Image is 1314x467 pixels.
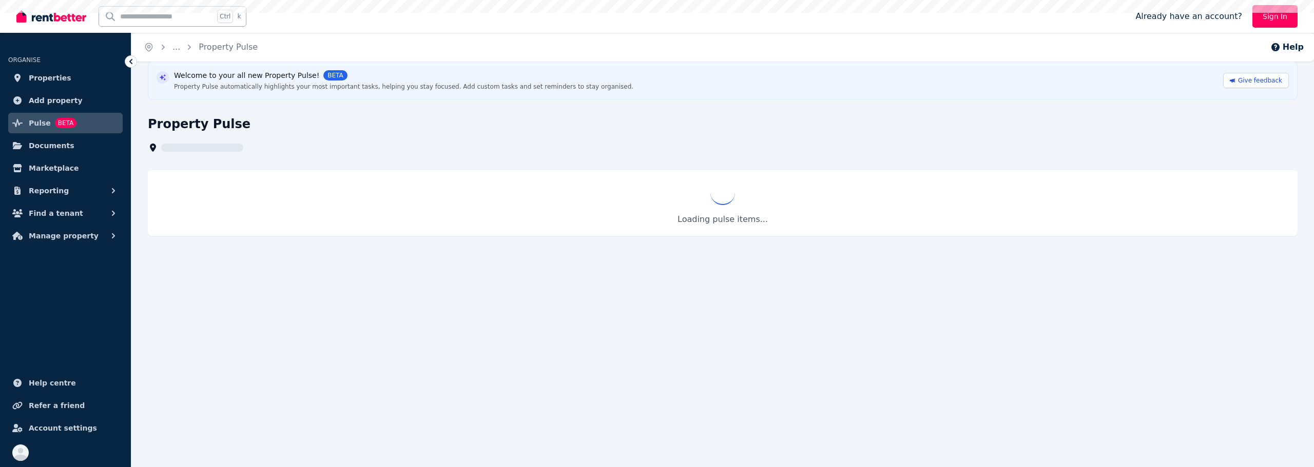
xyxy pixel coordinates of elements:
[29,230,99,242] span: Manage property
[29,185,69,197] span: Reporting
[217,10,233,23] span: Ctrl
[323,70,347,80] span: BETA
[237,12,241,21] span: k
[55,118,76,128] span: BETA
[158,213,1287,226] p: Loading pulse items...
[8,56,41,64] span: ORGANISE
[8,203,123,224] button: Find a tenant
[8,90,123,111] a: Add property
[8,135,123,156] a: Documents
[8,180,123,201] button: Reporting
[199,41,258,53] span: Property Pulse
[131,33,270,62] nav: Breadcrumb
[1223,73,1289,88] a: Give feedback
[8,418,123,438] a: Account settings
[174,70,319,80] span: Welcome to your all new Property Pulse!
[174,83,633,91] div: Property Pulse automatically highlights your most important tasks, helping you stay focused. Add ...
[29,422,97,434] span: Account settings
[16,9,86,24] img: RentBetter
[148,116,250,132] h1: Property Pulse
[8,373,123,393] a: Help centre
[29,94,83,107] span: Add property
[8,226,123,246] button: Manage property
[29,377,76,389] span: Help centre
[8,395,123,416] a: Refer a friend
[1252,5,1298,28] a: Sign In
[1270,41,1304,53] button: Help
[8,68,123,88] a: Properties
[8,113,123,133] a: PulseBETA
[1135,10,1242,23] span: Already have an account?
[8,158,123,178] a: Marketplace
[29,162,79,174] span: Marketplace
[1238,76,1282,85] span: Give feedback
[29,139,74,152] span: Documents
[29,207,83,219] span: Find a tenant
[29,399,85,412] span: Refer a friend
[172,42,180,52] span: ...
[29,72,71,84] span: Properties
[29,117,51,129] span: Pulse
